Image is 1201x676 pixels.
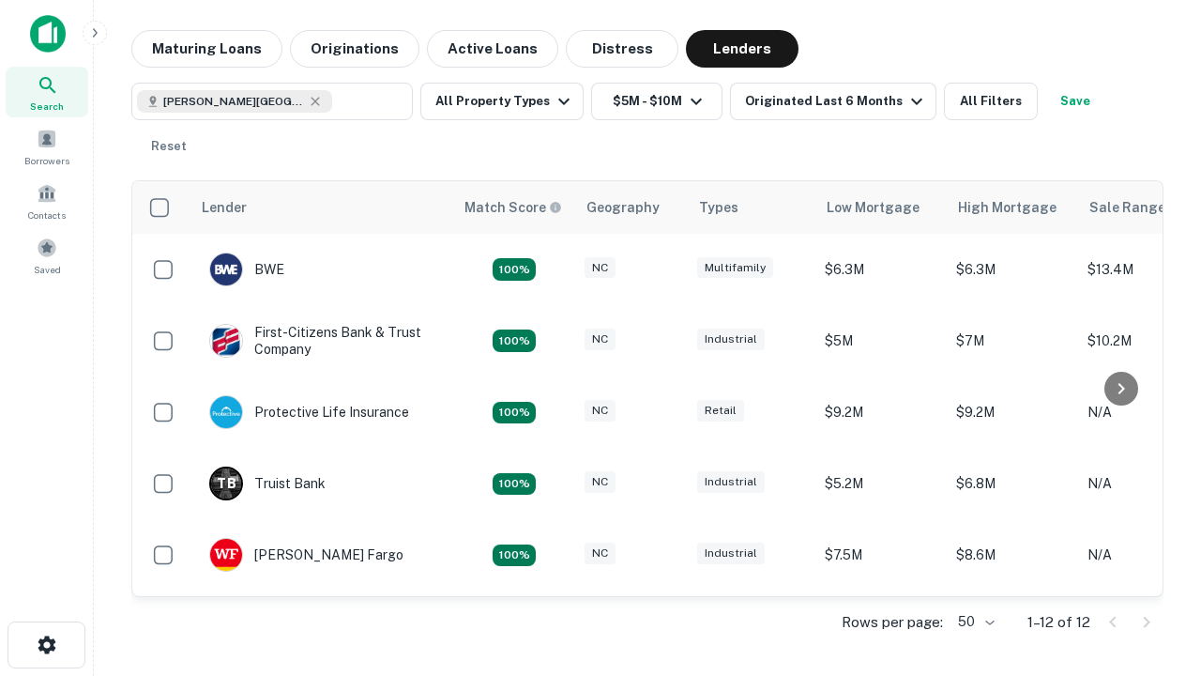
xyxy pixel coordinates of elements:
div: Matching Properties: 3, hasApolloMatch: undefined [493,473,536,496]
div: Matching Properties: 2, hasApolloMatch: undefined [493,258,536,281]
button: Originated Last 6 Months [730,83,936,120]
a: Search [6,67,88,117]
div: NC [585,329,616,350]
p: T B [217,474,236,494]
div: Low Mortgage [827,196,920,219]
a: Saved [6,230,88,281]
span: Search [30,99,64,114]
iframe: Chat Widget [1107,466,1201,556]
div: Protective Life Insurance [209,395,409,429]
span: Borrowers [24,153,69,168]
div: High Mortgage [958,196,1057,219]
p: Rows per page: [842,611,943,634]
span: Contacts [28,207,66,223]
button: Lenders [686,30,798,68]
div: NC [585,471,616,493]
button: Save your search to get updates of matches that match your search criteria. [1045,83,1105,120]
p: 1–12 of 12 [1027,611,1090,634]
button: Distress [566,30,678,68]
td: $5M [815,305,947,376]
th: Types [688,181,815,234]
img: picture [210,396,242,428]
td: $7.5M [815,519,947,591]
button: All Property Types [420,83,584,120]
div: Truist Bank [209,467,326,500]
td: $8.8M [947,591,1078,662]
div: Matching Properties: 2, hasApolloMatch: undefined [493,545,536,567]
img: picture [210,253,242,285]
div: Multifamily [697,257,773,279]
span: Saved [34,262,61,277]
span: [PERSON_NAME][GEOGRAPHIC_DATA], [GEOGRAPHIC_DATA] [163,93,304,110]
div: Matching Properties: 2, hasApolloMatch: undefined [493,402,536,424]
div: NC [585,257,616,279]
div: NC [585,400,616,422]
img: picture [210,539,242,571]
th: Low Mortgage [815,181,947,234]
h6: Match Score [464,197,558,218]
th: High Mortgage [947,181,1078,234]
button: $5M - $10M [591,83,722,120]
button: Reset [139,128,199,165]
button: Active Loans [427,30,558,68]
div: Industrial [697,471,765,493]
a: Borrowers [6,121,88,172]
th: Capitalize uses an advanced AI algorithm to match your search with the best lender. The match sco... [453,181,575,234]
div: BWE [209,253,284,286]
div: Types [699,196,738,219]
a: Contacts [6,176,88,226]
td: $6.3M [947,234,1078,305]
td: $9.2M [815,376,947,448]
td: $6.3M [815,234,947,305]
button: All Filters [944,83,1038,120]
div: Sale Range [1089,196,1165,219]
div: Matching Properties: 2, hasApolloMatch: undefined [493,330,536,352]
button: Originations [290,30,419,68]
div: NC [585,543,616,564]
div: Geography [586,196,660,219]
div: Originated Last 6 Months [745,90,928,113]
div: Lender [202,196,247,219]
div: Capitalize uses an advanced AI algorithm to match your search with the best lender. The match sco... [464,197,562,218]
div: [PERSON_NAME] Fargo [209,538,403,572]
th: Lender [190,181,453,234]
div: 50 [950,608,997,636]
td: $9.2M [947,376,1078,448]
button: Maturing Loans [131,30,282,68]
div: Industrial [697,543,765,564]
td: $5.2M [815,448,947,519]
img: picture [210,325,242,357]
img: capitalize-icon.png [30,15,66,53]
td: $6.8M [947,448,1078,519]
div: Industrial [697,329,765,350]
div: Retail [697,400,744,422]
th: Geography [575,181,688,234]
td: $7M [947,305,1078,376]
td: $8.8M [815,591,947,662]
td: $8.6M [947,519,1078,591]
div: First-citizens Bank & Trust Company [209,324,434,358]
